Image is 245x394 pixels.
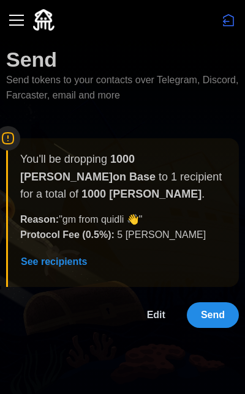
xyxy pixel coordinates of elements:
p: " gm from quidli 👋 " [20,212,142,228]
button: Edit [133,302,179,328]
span: Send [201,303,225,327]
strong: 1000 [PERSON_NAME] [81,188,202,200]
strong: Reason: [20,214,59,225]
strong: 1000 [PERSON_NAME] on Base [20,153,159,183]
h1: Send [6,46,57,73]
button: Send [187,302,239,328]
p: Send tokens to your contacts over Telegram, Discord, Farcaster, email and more [6,73,239,103]
p: 5 [PERSON_NAME] [20,228,206,243]
button: Disconnect [218,10,239,31]
button: See recipients [20,249,88,275]
strong: Protocol Fee ( 0.5 %): [20,229,117,240]
span: Edit [147,303,165,327]
p: You'll be dropping to 1 recipient for a total of . [20,151,227,203]
span: See recipients [21,250,88,274]
img: Quidli [33,9,55,31]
